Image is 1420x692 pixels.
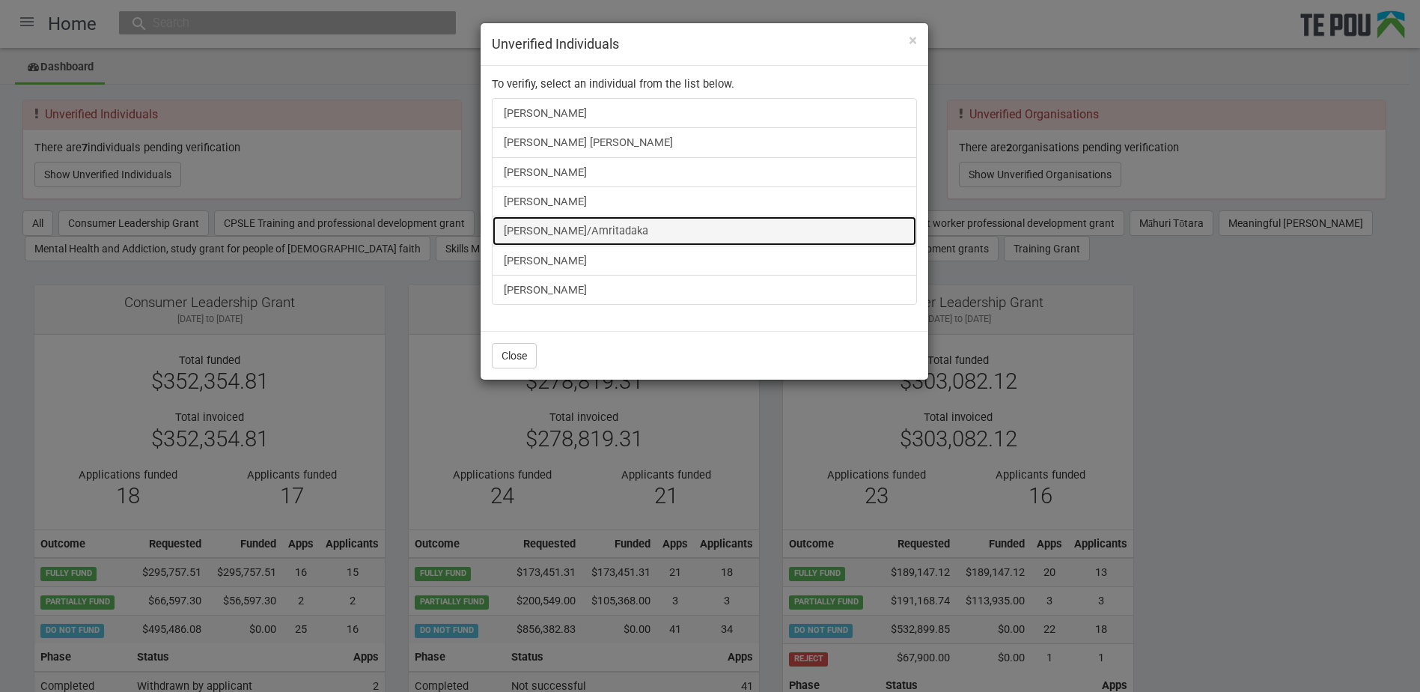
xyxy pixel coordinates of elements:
a: [PERSON_NAME] [PERSON_NAME] [492,127,917,157]
h4: Unverified Individuals [492,34,917,54]
button: Close [909,33,917,49]
a: [PERSON_NAME] [492,98,917,128]
a: [PERSON_NAME] [492,157,917,187]
a: [PERSON_NAME]/Amritadaka [492,216,917,246]
button: Close [492,343,537,368]
a: [PERSON_NAME] [492,275,917,305]
a: [PERSON_NAME] [492,246,917,276]
span: × [909,31,917,49]
p: To verifiy, select an individual from the list below. [492,77,917,91]
a: [PERSON_NAME] [492,186,917,216]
